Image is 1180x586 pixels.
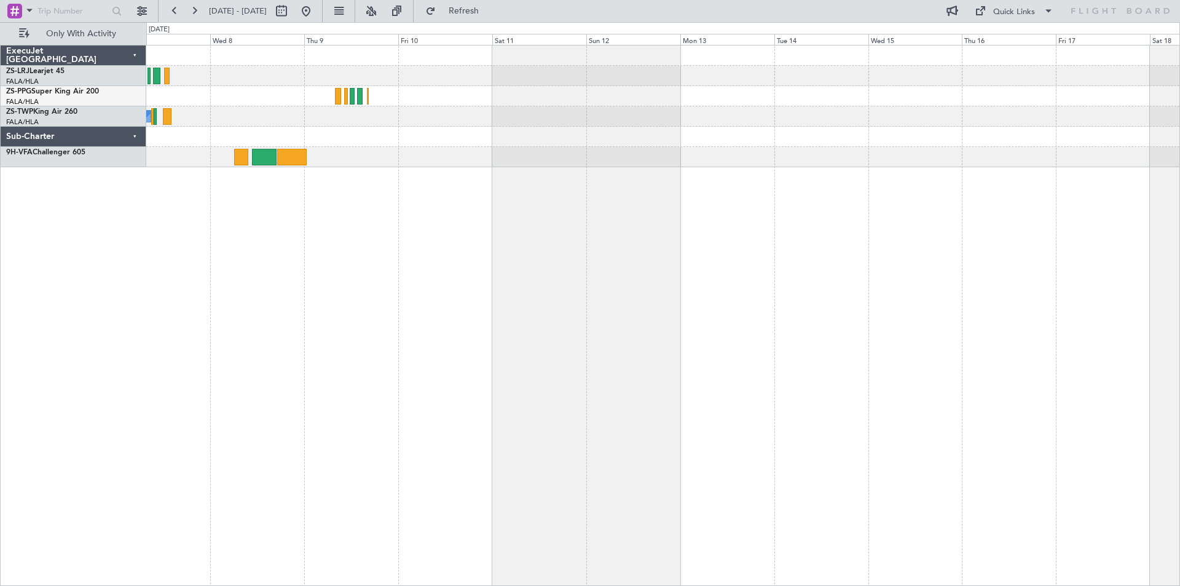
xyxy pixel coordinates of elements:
[420,1,494,21] button: Refresh
[1056,34,1150,45] div: Fri 17
[6,108,33,116] span: ZS-TWP
[398,34,492,45] div: Fri 10
[37,2,108,20] input: Trip Number
[6,108,77,116] a: ZS-TWPKing Air 260
[6,68,65,75] a: ZS-LRJLearjet 45
[6,149,33,156] span: 9H-VFA
[586,34,680,45] div: Sun 12
[6,117,39,127] a: FALA/HLA
[993,6,1035,18] div: Quick Links
[680,34,774,45] div: Mon 13
[962,34,1056,45] div: Thu 16
[149,25,170,35] div: [DATE]
[6,97,39,106] a: FALA/HLA
[14,24,133,44] button: Only With Activity
[6,88,31,95] span: ZS-PPG
[438,7,490,15] span: Refresh
[117,34,211,45] div: Tue 7
[6,68,29,75] span: ZS-LRJ
[774,34,868,45] div: Tue 14
[969,1,1060,21] button: Quick Links
[209,6,267,17] span: [DATE] - [DATE]
[210,34,304,45] div: Wed 8
[6,149,85,156] a: 9H-VFAChallenger 605
[868,34,962,45] div: Wed 15
[6,88,99,95] a: ZS-PPGSuper King Air 200
[6,77,39,86] a: FALA/HLA
[492,34,586,45] div: Sat 11
[32,30,130,38] span: Only With Activity
[304,34,398,45] div: Thu 9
